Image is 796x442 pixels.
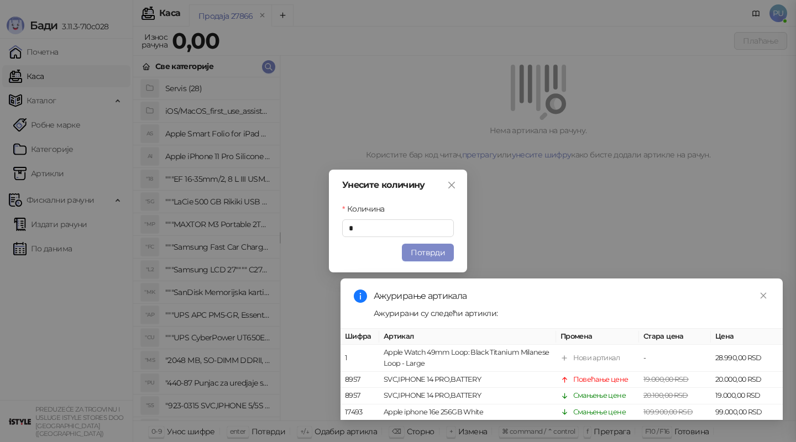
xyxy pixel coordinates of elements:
span: close [760,292,767,299]
td: 8957 [341,372,379,388]
span: 19.000,00 RSD [643,376,689,384]
th: Артикал [379,329,556,345]
td: 28.990,00 RSD [711,345,783,372]
td: 20.000,00 RSD [711,372,783,388]
td: 99.000,00 RSD [711,404,783,420]
th: Цена [711,329,783,345]
td: 17493 [341,404,379,420]
button: Потврди [402,244,454,261]
a: Close [757,290,769,302]
div: Ажурирани су следећи артикли: [374,307,769,319]
div: Ажурирање артикала [374,290,769,303]
span: close [447,181,456,190]
td: SVC,IPHONE 14 PRO,BATTERY [379,372,556,388]
td: SVC,IPHONE 14 PRO,BATTERY [379,388,556,404]
th: Шифра [341,329,379,345]
span: 20.100,00 RSD [643,392,688,400]
td: 8957 [341,388,379,404]
label: Количина [342,203,391,215]
td: - [639,345,711,372]
div: Смањење цене [573,391,626,402]
div: Повећање цене [573,375,629,386]
button: Close [443,176,460,194]
span: 109.900,00 RSD [643,408,693,416]
td: Apple Watch 49mm Loop: Black Titanium Milanese Loop - Large [379,345,556,372]
span: Close [443,181,460,190]
td: 1 [341,345,379,372]
th: Стара цена [639,329,711,345]
input: Количина [343,220,453,236]
div: Смањење цене [573,407,626,418]
span: info-circle [354,290,367,303]
td: Apple iphone 16e 256GB White [379,404,556,420]
th: Промена [556,329,639,345]
td: 19.000,00 RSD [711,388,783,404]
div: Нови артикал [573,353,620,364]
div: Унесите количину [342,181,454,190]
